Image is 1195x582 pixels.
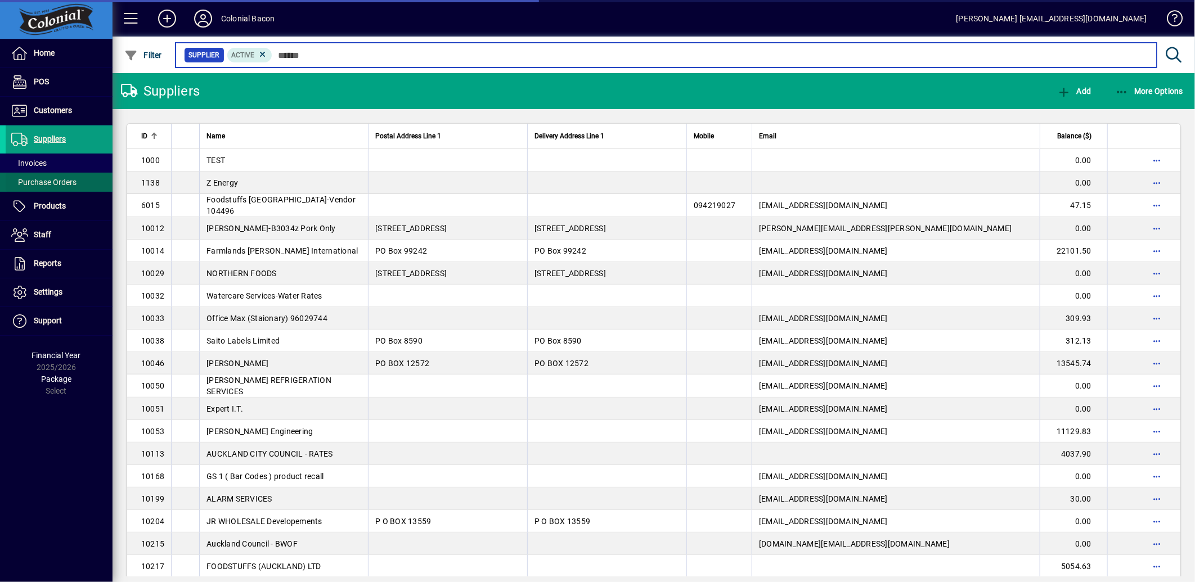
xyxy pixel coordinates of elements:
[694,201,735,210] span: 094219027
[206,156,225,165] span: TEST
[11,159,47,168] span: Invoices
[1148,219,1166,237] button: More options
[375,224,447,233] span: [STREET_ADDRESS]
[1047,130,1102,142] div: Balance ($)
[206,517,322,526] span: JR WHOLESALE Developements
[6,221,113,249] a: Staff
[141,404,164,413] span: 10051
[1148,264,1166,282] button: More options
[227,48,272,62] mat-chip: Activation Status: Active
[1148,354,1166,372] button: More options
[1148,400,1166,418] button: More options
[141,246,164,255] span: 10014
[206,130,361,142] div: Name
[34,316,62,325] span: Support
[1148,490,1166,508] button: More options
[141,494,164,503] span: 10199
[534,246,586,255] span: PO Box 99242
[759,246,888,255] span: [EMAIL_ADDRESS][DOMAIN_NAME]
[759,201,888,210] span: [EMAIL_ADDRESS][DOMAIN_NAME]
[1040,240,1107,262] td: 22101.50
[206,562,321,571] span: FOODSTUFFS (AUCKLAND) LTD
[32,351,81,360] span: Financial Year
[1057,130,1091,142] span: Balance ($)
[759,472,888,481] span: [EMAIL_ADDRESS][DOMAIN_NAME]
[206,376,331,396] span: [PERSON_NAME] REFRIGERATION SERVICES
[759,314,888,323] span: [EMAIL_ADDRESS][DOMAIN_NAME]
[141,314,164,323] span: 10033
[41,375,71,384] span: Package
[1040,488,1107,510] td: 30.00
[1040,330,1107,352] td: 312.13
[759,539,950,548] span: [DOMAIN_NAME][EMAIL_ADDRESS][DOMAIN_NAME]
[759,517,888,526] span: [EMAIL_ADDRESS][DOMAIN_NAME]
[1040,510,1107,533] td: 0.00
[141,130,164,142] div: ID
[141,517,164,526] span: 10204
[375,336,423,345] span: PO Box 8590
[141,449,164,458] span: 10113
[11,178,77,187] span: Purchase Orders
[1040,443,1107,465] td: 4037.90
[1040,194,1107,217] td: 47.15
[1148,332,1166,350] button: More options
[1040,262,1107,285] td: 0.00
[34,230,51,239] span: Staff
[206,494,272,503] span: ALARM SERVICES
[141,381,164,390] span: 10050
[185,8,221,29] button: Profile
[34,259,61,268] span: Reports
[1040,307,1107,330] td: 309.93
[1148,445,1166,463] button: More options
[1148,535,1166,553] button: More options
[206,130,225,142] span: Name
[1040,420,1107,443] td: 11129.83
[232,51,255,59] span: Active
[206,404,243,413] span: Expert I.T.
[1040,398,1107,420] td: 0.00
[1054,81,1094,101] button: Add
[149,8,185,29] button: Add
[6,278,113,306] a: Settings
[1148,377,1166,395] button: More options
[141,562,164,571] span: 10217
[124,51,162,60] span: Filter
[1148,242,1166,260] button: More options
[534,269,606,278] span: [STREET_ADDRESS]
[694,130,745,142] div: Mobile
[121,82,200,100] div: Suppliers
[1148,422,1166,440] button: More options
[206,269,277,278] span: NORTHERN FOODS
[1148,151,1166,169] button: More options
[375,359,429,368] span: PO BOX 12572
[141,178,160,187] span: 1138
[206,178,238,187] span: Z Energy
[1148,309,1166,327] button: More options
[206,291,322,300] span: Watercare Services-Water Rates
[1148,557,1166,575] button: More options
[1040,375,1107,398] td: 0.00
[1040,217,1107,240] td: 0.00
[1040,149,1107,172] td: 0.00
[206,427,313,436] span: [PERSON_NAME] Engineering
[141,130,147,142] span: ID
[1158,2,1181,39] a: Knowledge Base
[206,359,268,368] span: [PERSON_NAME]
[1112,81,1187,101] button: More Options
[6,307,113,335] a: Support
[141,224,164,233] span: 10012
[375,269,447,278] span: [STREET_ADDRESS]
[206,314,327,323] span: Office Max (Staionary) 96029744
[141,336,164,345] span: 10038
[375,517,431,526] span: P O BOX 13559
[6,173,113,192] a: Purchase Orders
[34,106,72,115] span: Customers
[34,77,49,86] span: POS
[1040,555,1107,578] td: 5054.63
[141,291,164,300] span: 10032
[1148,196,1166,214] button: More options
[759,336,888,345] span: [EMAIL_ADDRESS][DOMAIN_NAME]
[1057,87,1091,96] span: Add
[189,49,219,61] span: Supplier
[6,39,113,67] a: Home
